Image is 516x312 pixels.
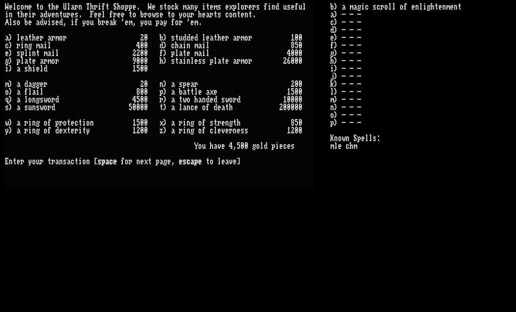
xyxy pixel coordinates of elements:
[71,19,75,26] div: i
[75,3,78,11] div: r
[63,34,67,42] div: r
[51,34,55,42] div: r
[163,3,167,11] div: t
[241,57,244,65] div: m
[63,11,67,19] div: u
[5,3,9,11] div: W
[241,3,244,11] div: o
[82,19,86,26] div: y
[225,3,229,11] div: e
[202,3,206,11] div: i
[125,3,129,11] div: p
[132,3,136,11] div: e
[5,42,9,49] div: c
[229,11,233,19] div: o
[113,3,117,11] div: S
[194,57,198,65] div: e
[63,3,67,11] div: U
[5,11,9,19] div: i
[144,19,148,26] div: o
[44,49,48,57] div: m
[32,11,36,19] div: r
[24,34,28,42] div: a
[190,11,194,19] div: r
[144,42,148,49] div: 0
[78,3,82,11] div: n
[24,19,28,26] div: b
[59,11,63,19] div: t
[214,57,217,65] div: l
[40,34,44,42] div: r
[194,19,198,26] div: m
[40,3,44,11] div: o
[160,19,163,26] div: a
[295,42,299,49] div: 5
[48,42,51,49] div: l
[51,19,55,26] div: s
[17,34,20,42] div: l
[59,34,63,42] div: o
[71,11,75,19] div: e
[291,57,295,65] div: 0
[295,57,299,65] div: 0
[187,49,190,57] div: e
[121,11,125,19] div: e
[48,34,51,42] div: a
[40,57,44,65] div: a
[171,3,175,11] div: c
[102,19,105,26] div: r
[175,34,179,42] div: t
[299,49,302,57] div: 0
[187,57,190,65] div: n
[291,3,295,11] div: e
[171,19,175,26] div: f
[175,3,179,11] div: k
[156,11,160,19] div: s
[55,34,59,42] div: m
[78,11,82,19] div: .
[217,34,221,42] div: h
[9,42,13,49] div: )
[140,49,144,57] div: 0
[121,3,125,11] div: o
[113,19,117,26] div: k
[90,19,94,26] div: u
[148,11,152,19] div: o
[163,34,167,42] div: )
[132,57,136,65] div: 9
[13,3,17,11] div: l
[98,3,102,11] div: i
[233,11,237,19] div: n
[187,11,190,19] div: u
[55,57,59,65] div: r
[20,42,24,49] div: i
[86,3,90,11] div: T
[206,3,210,11] div: t
[291,49,295,57] div: 0
[160,57,163,65] div: h
[183,34,187,42] div: d
[198,42,202,49] div: a
[9,19,13,26] div: l
[237,34,241,42] div: r
[221,57,225,65] div: t
[287,57,291,65] div: 6
[171,34,175,42] div: s
[214,11,217,19] div: t
[299,3,302,11] div: u
[163,19,167,26] div: y
[129,3,132,11] div: p
[109,19,113,26] div: a
[194,49,198,57] div: m
[214,3,217,11] div: m
[171,42,175,49] div: c
[217,57,221,65] div: a
[90,11,94,19] div: F
[5,34,9,42] div: a
[90,3,94,11] div: h
[190,34,194,42] div: e
[113,11,117,19] div: r
[24,11,28,19] div: e
[9,11,13,19] div: n
[160,49,163,57] div: f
